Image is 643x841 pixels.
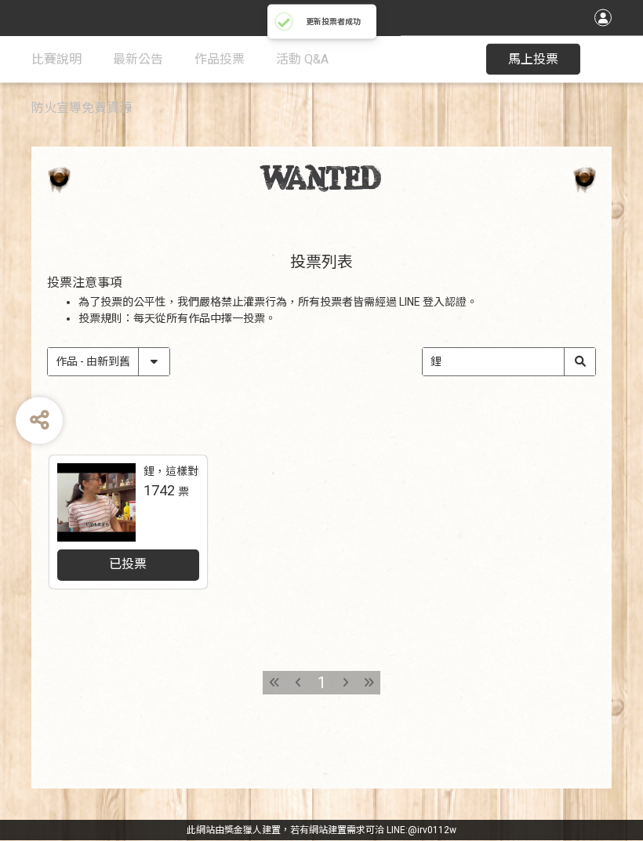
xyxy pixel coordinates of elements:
[143,464,226,480] div: 鋰，這樣對嗎???
[408,825,456,836] a: @irv0112w
[318,674,326,693] span: 1
[31,36,82,83] a: 比賽說明
[113,36,163,83] a: 最新公告
[78,295,596,311] li: 為了投票的公平性，我們嚴格禁止灌票行為，所有投票者皆需經過 LINE 登入認證。
[508,52,558,67] span: 馬上投票
[187,825,456,836] span: 可洽 LINE:
[113,52,163,67] span: 最新公告
[109,557,147,572] span: 已投票
[47,276,122,291] span: 投票注意事項
[31,85,132,132] a: 防火宣導免費資源
[194,52,245,67] span: 作品投票
[49,456,208,589] a: 鋰，這樣對嗎???1742票已投票
[194,36,245,83] a: 作品投票
[143,483,175,499] span: 1742
[178,486,189,498] span: 票
[31,100,132,115] span: 防火宣導免費資源
[486,44,580,75] button: 馬上投票
[78,311,596,328] li: 投票規則：每天從所有作品中擇一投票。
[47,253,596,272] h2: 投票列表
[31,52,82,67] span: 比賽說明
[276,36,329,83] a: 活動 Q&A
[48,349,169,376] select: Sorting
[276,52,329,67] span: 活動 Q&A
[423,349,595,376] input: 搜尋作品
[187,825,365,836] a: 此網站由獎金獵人建置，若有網站建置需求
